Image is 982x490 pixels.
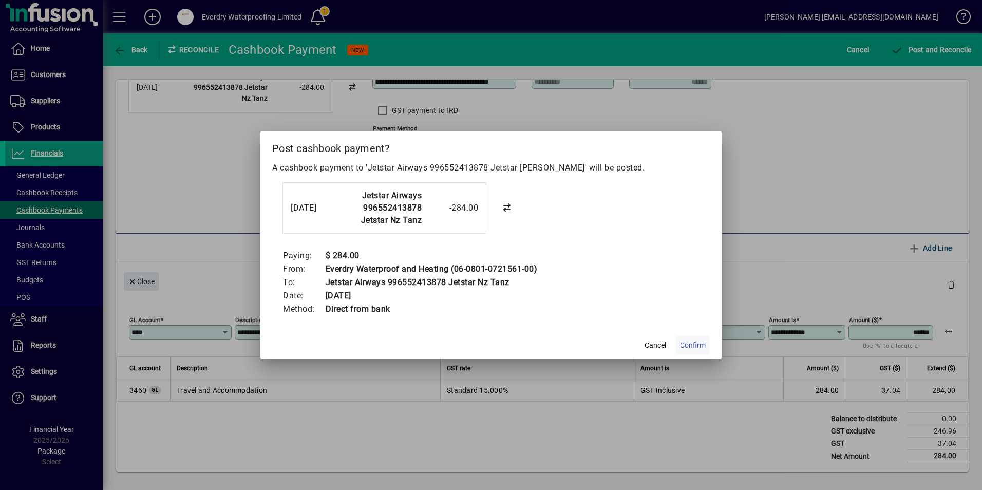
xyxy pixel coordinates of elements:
[272,162,710,174] p: A cashbook payment to 'Jetstar Airways 996552413878 Jetstar [PERSON_NAME]' will be posted.
[325,289,538,303] td: [DATE]
[325,262,538,276] td: Everdry Waterproof and Heating (06-0801-0721561-00)
[645,340,666,351] span: Cancel
[639,336,672,354] button: Cancel
[282,262,325,276] td: From:
[291,202,332,214] div: [DATE]
[282,249,325,262] td: Paying:
[676,336,710,354] button: Confirm
[427,202,478,214] div: -284.00
[282,276,325,289] td: To:
[325,303,538,316] td: Direct from bank
[260,131,722,161] h2: Post cashbook payment?
[282,289,325,303] td: Date:
[325,249,538,262] td: $ 284.00
[361,191,422,225] strong: Jetstar Airways 996552413878 Jetstar Nz Tanz
[282,303,325,316] td: Method:
[325,276,538,289] td: Jetstar Airways 996552413878 Jetstar Nz Tanz
[680,340,706,351] span: Confirm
